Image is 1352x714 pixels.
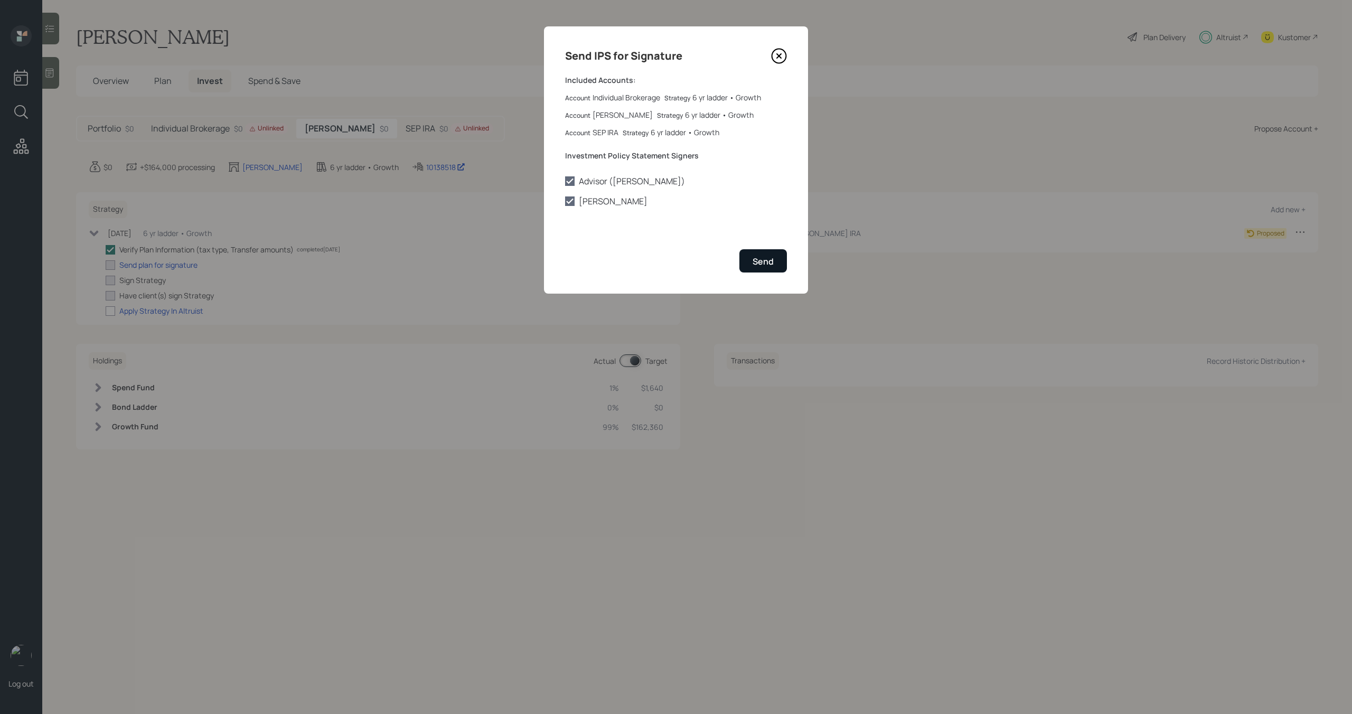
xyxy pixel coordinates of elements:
[692,92,761,103] div: 6 yr ladder • Growth
[565,94,590,103] label: Account
[664,94,690,103] label: Strategy
[623,129,649,138] label: Strategy
[657,111,683,120] label: Strategy
[565,111,590,120] label: Account
[565,195,787,207] label: [PERSON_NAME]
[593,92,660,103] div: Individual Brokerage
[593,127,618,138] div: SEP IRA
[565,151,787,161] label: Investment Policy Statement Signers
[565,129,590,138] label: Account
[753,256,774,267] div: Send
[685,109,754,120] div: 6 yr ladder • Growth
[739,249,787,272] button: Send
[565,75,787,86] label: Included Accounts:
[651,127,719,138] div: 6 yr ladder • Growth
[593,109,653,120] div: [PERSON_NAME]
[565,175,787,187] label: Advisor ([PERSON_NAME])
[565,48,682,64] h4: Send IPS for Signature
